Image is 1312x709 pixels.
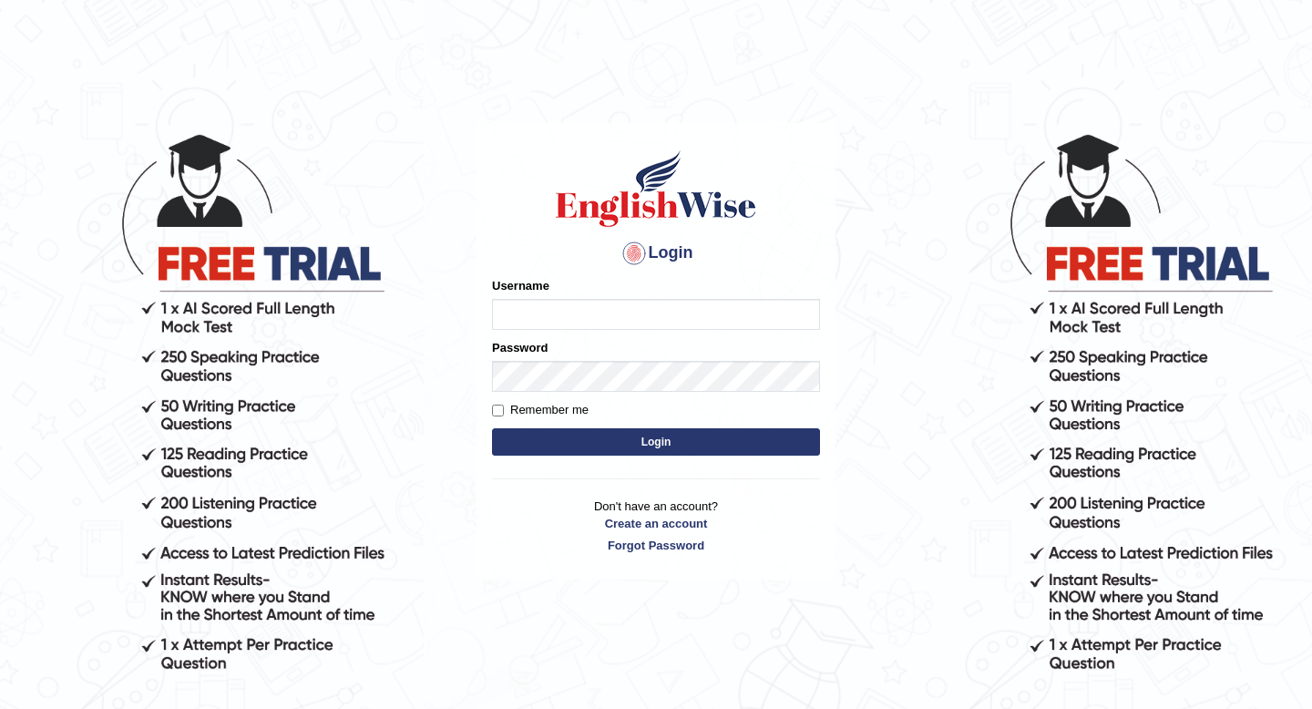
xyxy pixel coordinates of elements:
a: Create an account [492,515,820,532]
h4: Login [492,239,820,268]
label: Remember me [492,401,589,419]
input: Remember me [492,405,504,416]
p: Don't have an account? [492,498,820,554]
button: Login [492,428,820,456]
label: Username [492,277,549,294]
a: Forgot Password [492,537,820,554]
label: Password [492,339,548,356]
img: Logo of English Wise sign in for intelligent practice with AI [552,148,760,230]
